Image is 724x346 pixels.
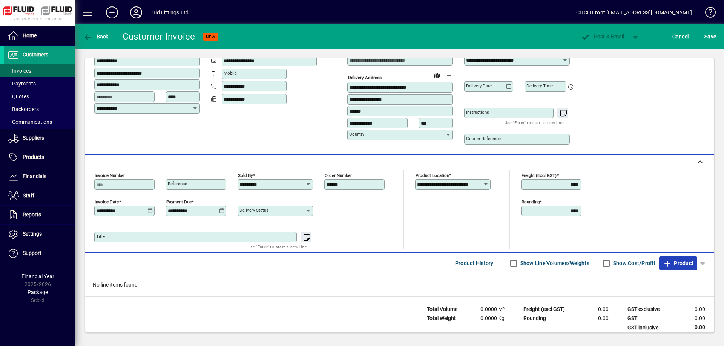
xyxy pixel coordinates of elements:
[81,30,110,43] button: Back
[704,30,716,43] span: ave
[23,135,44,141] span: Suppliers
[4,129,75,148] a: Suppliers
[466,83,492,88] mat-label: Delivery date
[520,314,572,323] td: Rounding
[455,257,494,269] span: Product History
[206,34,215,39] span: NEW
[23,192,34,198] span: Staff
[96,234,105,239] mat-label: Title
[423,314,468,323] td: Total Weight
[4,26,75,45] a: Home
[572,314,618,323] td: 0.00
[168,181,187,186] mat-label: Reference
[520,305,572,314] td: Freight (excl GST)
[452,256,497,270] button: Product History
[248,242,307,251] mat-hint: Use 'Enter' to start a new line
[624,323,669,332] td: GST inclusive
[28,289,48,295] span: Package
[522,173,557,178] mat-label: Freight (excl GST)
[8,68,31,74] span: Invoices
[8,81,36,87] span: Payments
[95,173,125,178] mat-label: Invoice number
[124,6,148,19] button: Profile
[21,273,54,279] span: Financial Year
[522,199,540,204] mat-label: Rounding
[8,119,52,125] span: Communications
[239,207,268,213] mat-label: Delivery status
[576,6,692,18] div: CHCH Front [EMAIL_ADDRESS][DOMAIN_NAME]
[624,314,669,323] td: GST
[148,6,189,18] div: Fluid Fittings Ltd
[75,30,117,43] app-page-header-button: Back
[85,273,714,296] div: No line items found
[23,154,44,160] span: Products
[663,257,693,269] span: Product
[23,231,42,237] span: Settings
[4,225,75,244] a: Settings
[166,199,192,204] mat-label: Payment due
[416,173,449,178] mat-label: Product location
[505,118,564,127] mat-hint: Use 'Enter' to start a new line
[83,34,109,40] span: Back
[423,305,468,314] td: Total Volume
[519,259,589,267] label: Show Line Volumes/Weights
[468,305,514,314] td: 0.0000 M³
[669,314,714,323] td: 0.00
[8,106,39,112] span: Backorders
[672,30,689,43] span: Cancel
[4,77,75,90] a: Payments
[23,52,48,58] span: Customers
[526,83,553,88] mat-label: Delivery time
[659,256,697,270] button: Product
[670,30,691,43] button: Cancel
[624,305,669,314] td: GST exclusive
[224,70,237,76] mat-label: Mobile
[703,30,718,43] button: Save
[704,34,707,40] span: S
[95,199,119,204] mat-label: Invoice date
[4,64,75,77] a: Invoices
[669,323,714,332] td: 0.00
[669,305,714,314] td: 0.00
[23,173,46,179] span: Financials
[4,186,75,205] a: Staff
[612,259,655,267] label: Show Cost/Profit
[581,34,624,40] span: ost & Email
[8,93,29,99] span: Quotes
[466,110,489,115] mat-label: Instructions
[468,314,514,323] td: 0.0000 Kg
[4,148,75,167] a: Products
[4,90,75,103] a: Quotes
[23,32,37,38] span: Home
[23,250,41,256] span: Support
[699,2,715,26] a: Knowledge Base
[443,69,455,81] button: Choose address
[23,212,41,218] span: Reports
[4,244,75,263] a: Support
[4,167,75,186] a: Financials
[123,30,195,43] div: Customer Invoice
[572,305,618,314] td: 0.00
[431,69,443,81] a: View on map
[594,34,597,40] span: P
[349,131,364,137] mat-label: Country
[100,6,124,19] button: Add
[577,30,628,43] button: Post & Email
[466,136,501,141] mat-label: Courier Reference
[4,116,75,128] a: Communications
[238,173,253,178] mat-label: Sold by
[325,173,352,178] mat-label: Order number
[4,206,75,224] a: Reports
[4,103,75,116] a: Backorders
